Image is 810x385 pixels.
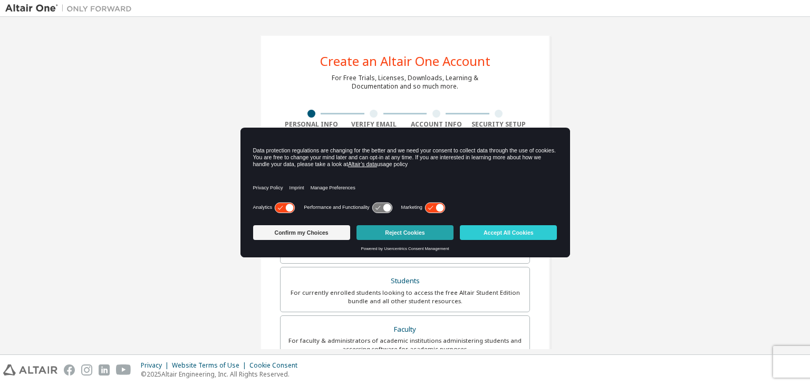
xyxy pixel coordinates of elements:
[287,336,523,353] div: For faculty & administrators of academic institutions administering students and accessing softwa...
[405,120,468,129] div: Account Info
[141,370,304,379] p: © 2025 Altair Engineering, Inc. All Rights Reserved.
[172,361,249,370] div: Website Terms of Use
[3,364,57,376] img: altair_logo.svg
[249,361,304,370] div: Cookie Consent
[287,274,523,288] div: Students
[332,74,478,91] div: For Free Trials, Licenses, Downloads, Learning & Documentation and so much more.
[343,120,406,129] div: Verify Email
[116,364,131,376] img: youtube.svg
[5,3,137,14] img: Altair One
[320,55,490,68] div: Create an Altair One Account
[468,120,531,129] div: Security Setup
[99,364,110,376] img: linkedin.svg
[64,364,75,376] img: facebook.svg
[287,288,523,305] div: For currently enrolled students looking to access the free Altair Student Edition bundle and all ...
[287,322,523,337] div: Faculty
[81,364,92,376] img: instagram.svg
[141,361,172,370] div: Privacy
[280,120,343,129] div: Personal Info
